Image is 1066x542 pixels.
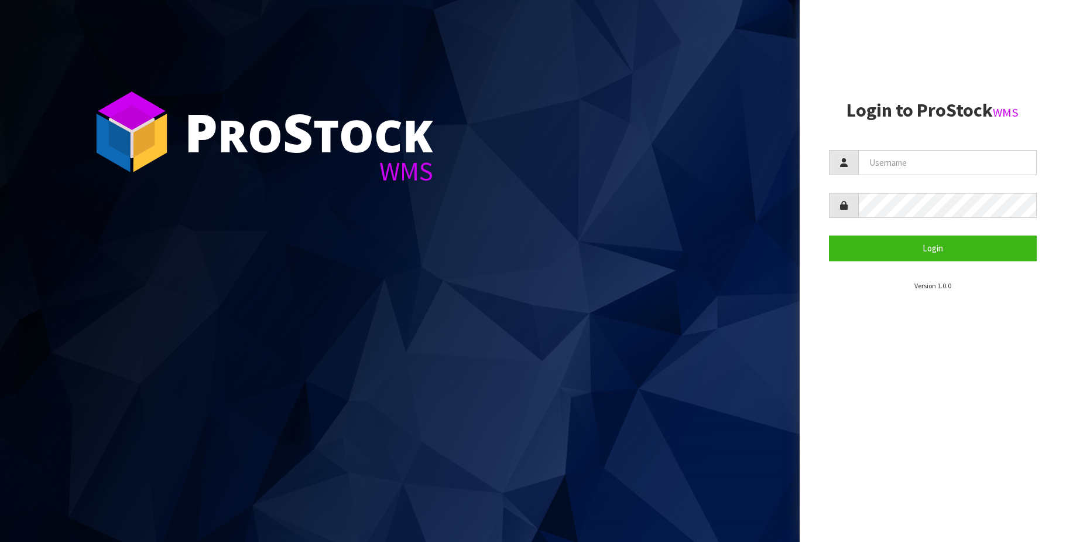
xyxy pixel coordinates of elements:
[829,100,1037,121] h2: Login to ProStock
[858,150,1037,175] input: Username
[914,281,951,290] small: Version 1.0.0
[993,105,1019,120] small: WMS
[829,236,1037,261] button: Login
[184,158,433,185] div: WMS
[184,105,433,158] div: ro tock
[184,96,218,168] span: P
[88,88,176,176] img: ProStock Cube
[283,96,313,168] span: S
